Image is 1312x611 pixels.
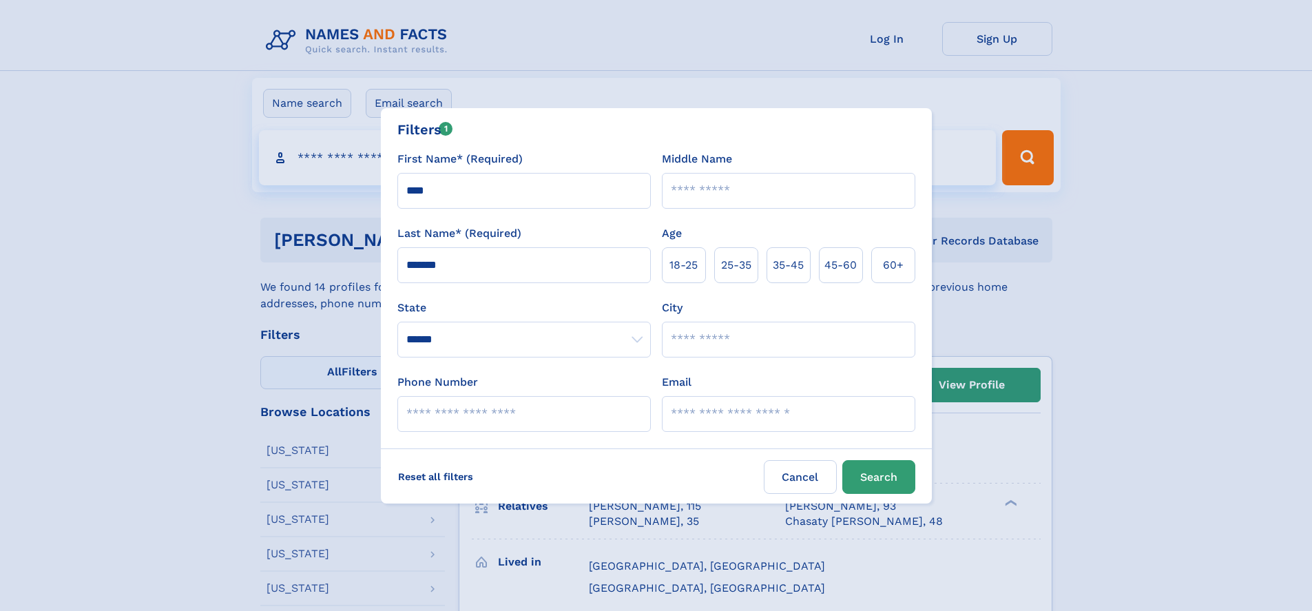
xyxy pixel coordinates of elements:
span: 18‑25 [669,257,698,273]
label: Reset all filters [389,460,482,493]
label: First Name* (Required) [397,151,523,167]
label: City [662,300,683,316]
span: 25‑35 [721,257,751,273]
div: Filters [397,119,453,140]
label: Email [662,374,691,391]
label: Phone Number [397,374,478,391]
button: Search [842,460,915,494]
label: Middle Name [662,151,732,167]
span: 60+ [883,257,904,273]
span: 45‑60 [824,257,857,273]
label: Age [662,225,682,242]
label: State [397,300,651,316]
label: Last Name* (Required) [397,225,521,242]
span: 35‑45 [773,257,804,273]
label: Cancel [764,460,837,494]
